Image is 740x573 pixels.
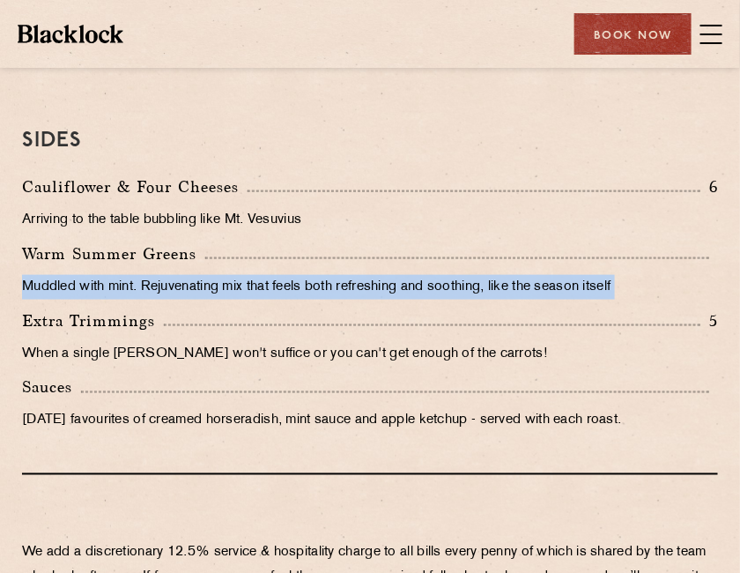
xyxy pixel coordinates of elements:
p: Warm Summer Greens [22,242,205,266]
div: Book Now [574,13,692,55]
h3: SIDES [22,130,718,153]
p: Muddled with mint. Rejuvenating mix that feels both refreshing and soothing, like the season itself [22,275,718,300]
p: Sauces [22,376,81,400]
p: 6 [700,175,718,198]
p: Arriving to the table bubbling like Mt. Vesuvius [22,208,718,233]
p: 5 [700,309,718,332]
p: When a single [PERSON_NAME] won't suffice or you can't get enough of the carrots! [22,342,718,367]
img: BL_Textured_Logo-footer-cropped.svg [18,25,123,42]
p: [DATE] favourites of creamed horseradish, mint sauce and apple ketchup - served with each roast. [22,409,718,434]
p: Cauliflower & Four Cheeses [22,175,248,199]
p: Extra Trimmings [22,309,164,333]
